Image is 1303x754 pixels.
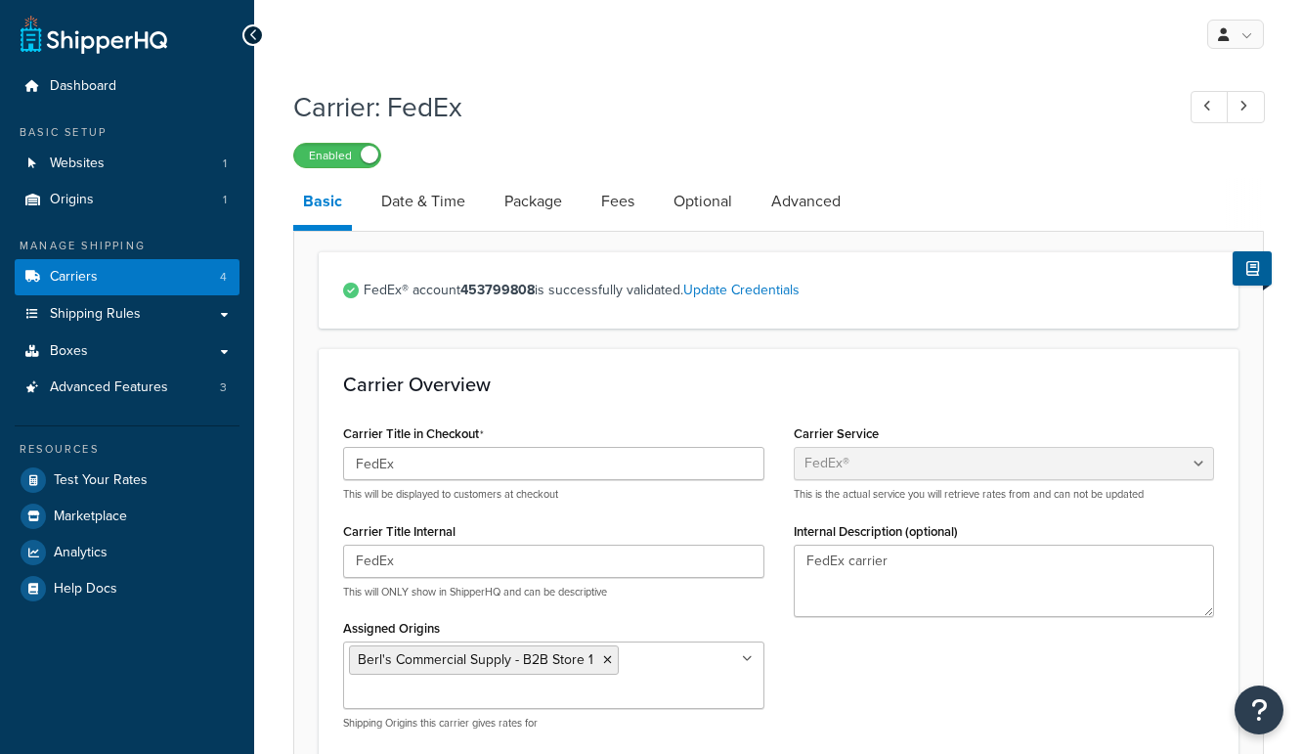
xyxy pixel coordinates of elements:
a: Basic [293,178,352,231]
li: Advanced Features [15,370,239,406]
a: Previous Record [1191,91,1229,123]
div: Basic Setup [15,124,239,141]
h3: Carrier Overview [343,374,1214,395]
span: 1 [223,192,227,208]
label: Assigned Origins [343,621,440,636]
a: Date & Time [371,178,475,225]
a: Help Docs [15,571,239,606]
div: Resources [15,441,239,458]
p: Shipping Origins this carrier gives rates for [343,716,764,731]
span: Advanced Features [50,379,168,396]
a: Advanced [761,178,850,225]
a: Update Credentials [683,280,800,300]
p: This is the actual service you will retrieve rates from and can not be updated [794,487,1215,502]
a: Shipping Rules [15,296,239,333]
a: Dashboard [15,68,239,105]
a: Optional [664,178,742,225]
span: Websites [50,155,105,172]
a: Origins1 [15,182,239,218]
label: Internal Description (optional) [794,524,958,539]
label: Carrier Title Internal [343,524,456,539]
li: Websites [15,146,239,182]
span: Berl's Commercial Supply - B2B Store 1 [358,649,593,670]
span: FedEx® account is successfully validated. [364,277,1214,304]
p: This will ONLY show in ShipperHQ and can be descriptive [343,585,764,599]
span: Shipping Rules [50,306,141,323]
a: Test Your Rates [15,463,239,498]
label: Enabled [294,144,380,167]
a: Websites1 [15,146,239,182]
a: Advanced Features3 [15,370,239,406]
span: 3 [220,379,227,396]
h1: Carrier: FedEx [293,88,1154,126]
span: Marketplace [54,509,127,525]
a: Marketplace [15,499,239,534]
textarea: FedEx carrier [794,545,1215,617]
span: 1 [223,155,227,172]
span: Test Your Rates [54,472,148,489]
li: Carriers [15,259,239,295]
div: Manage Shipping [15,238,239,254]
p: This will be displayed to customers at checkout [343,487,764,502]
a: Next Record [1227,91,1265,123]
strong: 453799808 [460,280,535,300]
span: Origins [50,192,94,208]
button: Show Help Docs [1233,251,1272,286]
label: Carrier Service [794,426,879,441]
a: Package [495,178,572,225]
span: Boxes [50,343,88,360]
span: 4 [220,269,227,286]
label: Carrier Title in Checkout [343,426,484,442]
a: Carriers4 [15,259,239,295]
span: Help Docs [54,581,117,598]
button: Open Resource Center [1235,686,1283,734]
span: Dashboard [50,78,116,95]
a: Fees [591,178,644,225]
a: Boxes [15,333,239,370]
span: Carriers [50,269,98,286]
a: Analytics [15,535,239,570]
li: Origins [15,182,239,218]
span: Analytics [54,545,108,561]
